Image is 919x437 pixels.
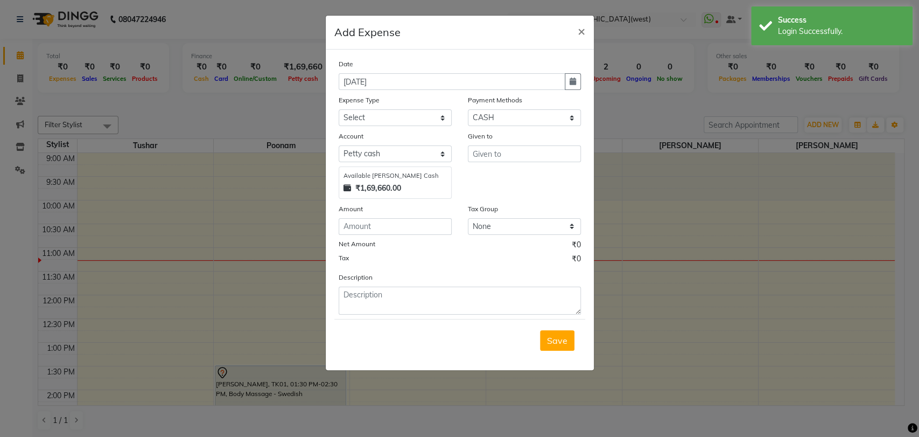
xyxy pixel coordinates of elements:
button: Close [569,16,594,46]
h5: Add Expense [334,24,401,40]
span: Save [547,335,567,346]
button: Save [540,330,574,351]
div: Login Successfully. [778,26,904,37]
label: Expense Type [339,95,380,105]
label: Amount [339,204,363,214]
label: Tax [339,253,349,263]
span: ₹0 [572,239,581,253]
label: Net Amount [339,239,375,249]
span: ₹0 [572,253,581,267]
label: Given to [468,131,493,141]
input: Given to [468,145,581,162]
label: Payment Methods [468,95,522,105]
strong: ₹1,69,660.00 [355,183,401,194]
label: Account [339,131,363,141]
label: Tax Group [468,204,498,214]
span: × [578,23,585,39]
label: Date [339,59,353,69]
div: Available [PERSON_NAME] Cash [343,171,447,181]
input: Amount [339,218,452,235]
div: Success [778,15,904,26]
label: Description [339,273,373,282]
